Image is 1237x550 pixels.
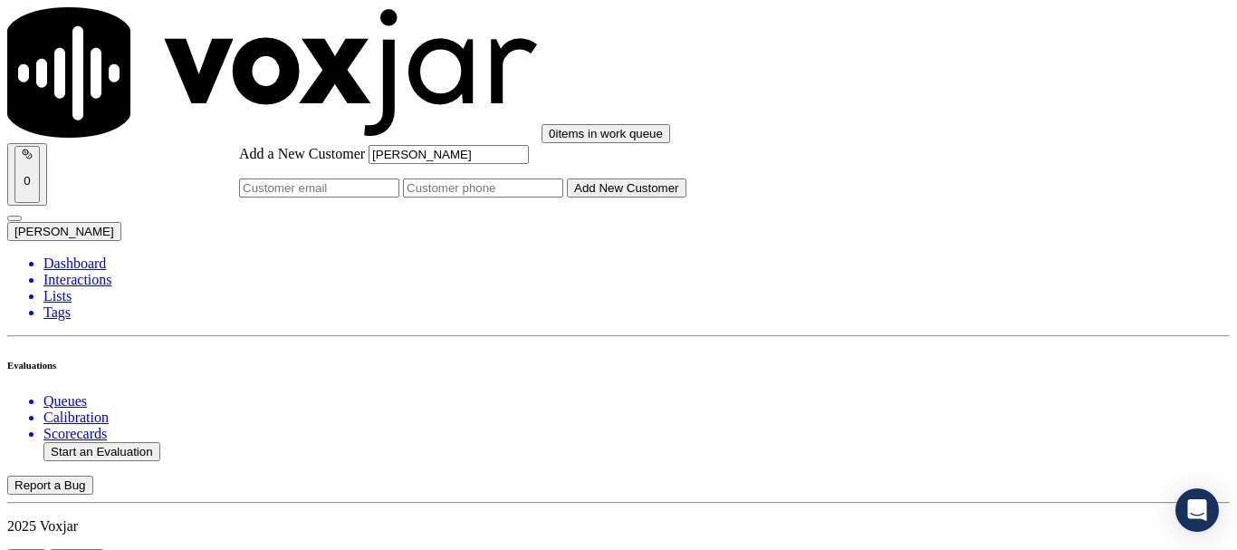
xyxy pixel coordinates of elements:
a: Interactions [43,272,1230,288]
a: Queues [43,393,1230,410]
button: 0items in work queue [542,124,670,143]
button: 0 [7,143,47,206]
a: Lists [43,288,1230,304]
button: Add New Customer [567,179,686,198]
p: 0 [22,174,33,188]
img: voxjar logo [7,7,538,138]
a: Calibration [43,410,1230,426]
button: [PERSON_NAME] [7,222,121,241]
h6: Evaluations [7,360,1230,371]
input: Customer name [369,145,529,164]
div: Open Intercom Messenger [1175,488,1219,532]
label: Add a New Customer [239,146,365,161]
span: [PERSON_NAME] [14,225,114,238]
button: Start an Evaluation [43,442,160,461]
input: Customer phone [403,179,563,198]
p: 2025 Voxjar [7,518,1230,535]
button: Report a Bug [7,476,93,495]
a: Tags [43,304,1230,321]
a: Dashboard [43,256,1230,272]
a: Scorecards [43,426,1230,442]
button: 0 [14,146,40,203]
input: Customer email [239,179,399,198]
